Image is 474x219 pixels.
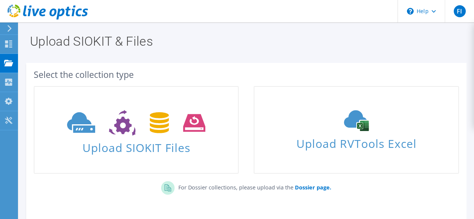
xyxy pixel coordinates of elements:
a: Dossier page. [293,184,331,191]
span: Upload RVTools Excel [254,134,458,150]
span: FI [454,5,466,17]
svg: \n [407,8,414,15]
h1: Upload SIOKIT & Files [30,35,459,48]
b: Dossier page. [295,184,331,191]
span: Upload SIOKIT Files [34,137,238,153]
div: Select the collection type [34,70,459,79]
p: For Dossier collections, please upload via the [175,181,331,192]
a: Upload SIOKIT Files [34,86,239,174]
a: Upload RVTools Excel [254,86,459,174]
